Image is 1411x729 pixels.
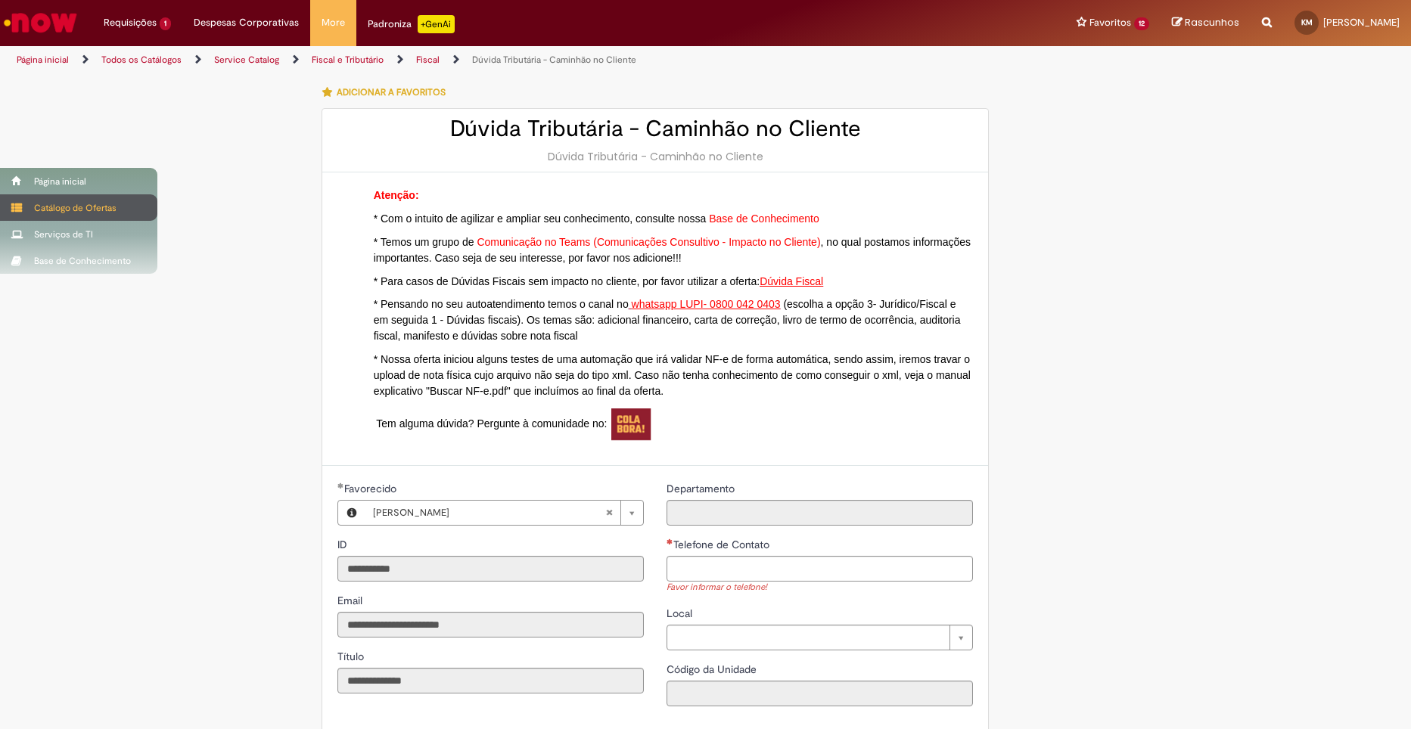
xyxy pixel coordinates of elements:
label: Somente leitura - Código da Unidade [667,662,760,677]
button: Favorecido, Visualizar este registro Karen Vargas Martins [338,501,365,525]
div: Padroniza [368,15,455,33]
span: * Com o intuito de agilizar e ampliar seu conhecimento, consulte nossa [374,212,707,225]
input: Título [337,668,644,693]
img: ServiceNow [2,8,79,38]
span: Somente leitura - Departamento [667,482,738,495]
button: Adicionar a Favoritos [322,76,454,108]
span: Telefone de Contato [673,538,772,551]
span: Necessários [667,538,673,544]
span: * Temos um grupo de [374,236,474,248]
h2: Dúvida Tributária - Caminhão no Cliente [337,116,973,141]
a: Fiscal e Tributário [312,54,384,66]
span: Necessários - Favorecido [344,482,399,495]
input: Departamento [667,500,973,526]
span: 12 [1134,17,1149,30]
input: Código da Unidade [667,681,973,706]
span: Adicionar a Favoritos [337,86,446,98]
a: Todos os Catálogos [101,54,182,66]
span: (escolha a opção 3- Jurídico/Fiscal e em seguida 1 - Dúvidas fiscais). Os temas são: adicional fi... [374,298,961,342]
a: whatsapp LUPI [632,298,704,310]
a: Rascunhos [1172,16,1239,30]
span: * Para casos de Dúvidas Fiscais sem impacto no cliente, por favor utilizar a oferta: [374,275,760,287]
a: whatsapp LUPI [629,298,632,310]
span: * Nossa oferta iniciou alguns testes de uma automação que irá validar NF-e de forma automática, s... [374,353,971,397]
div: Favor informar o telefone! [667,582,973,594]
span: * Pensando no seu autoatendimento temos o canal no [374,298,629,310]
span: 1 [160,17,171,30]
span: Somente leitura - Email [337,594,365,607]
span: Somente leitura - Título [337,650,367,663]
input: Telefone de Contato [667,556,973,582]
span: Rascunhos [1185,15,1239,29]
a: Página inicial [17,54,69,66]
div: Dúvida Tributária - Caminhão no Cliente [337,149,973,164]
label: Somente leitura - Departamento [667,481,738,496]
span: KM [1301,17,1313,27]
a: [PERSON_NAME]Limpar campo Favorecido [365,501,643,525]
abbr: Limpar campo Favorecido [598,501,620,525]
span: Despesas Corporativas [194,15,299,30]
span: [PERSON_NAME] [1323,16,1400,29]
span: More [322,15,345,30]
span: [PERSON_NAME] [373,501,605,525]
span: Tem alguma dúvida? Pergunte à comunidade no: [376,417,607,430]
input: Email [337,612,644,637]
span: Requisições [104,15,157,30]
p: +GenAi [418,15,455,33]
a: - 0800 042 0403 [704,298,781,310]
input: ID [337,556,644,582]
span: Local [667,606,695,620]
a: Base de Conhecimento [709,212,819,225]
a: Limpar campo Local [667,625,973,650]
span: Comunicação no Teams (Comunicações Consultivo - Impacto no Cliente) [477,236,820,248]
span: Somente leitura - Código da Unidade [667,662,760,676]
label: Somente leitura - Título [337,649,367,664]
a: Dúvida Tributária - Caminhão no Cliente [472,54,636,66]
label: Somente leitura - Email [337,593,365,608]
span: Somente leitura - ID [337,538,350,551]
a: Fiscal [416,54,440,66]
label: Somente leitura - ID [337,537,350,552]
span: , no qual postamos informações importantes. Caso seja de seu interesse, por favor nos adicione!!! [374,236,971,264]
a: Dúvida Fiscal [760,275,823,287]
span: Atenção: [374,189,419,201]
a: Service Catalog [214,54,279,66]
ul: Trilhas de página [11,46,929,74]
span: Obrigatório Preenchido [337,482,344,489]
span: Favoritos [1089,15,1131,30]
